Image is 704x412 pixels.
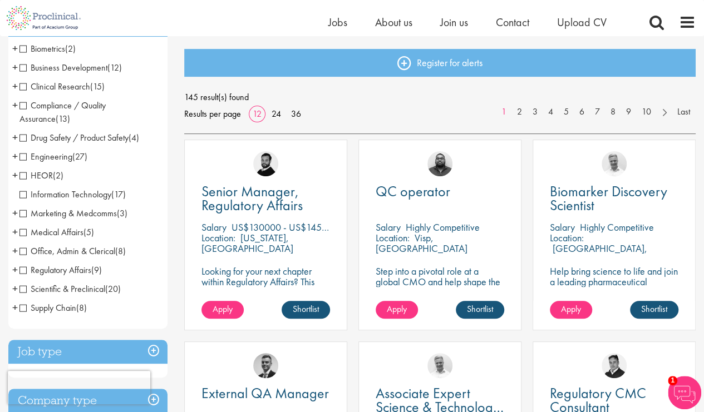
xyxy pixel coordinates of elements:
[19,170,53,181] span: HEOR
[253,353,278,378] img: Alex Bill
[117,207,127,219] span: (3)
[201,221,227,234] span: Salary
[602,353,627,378] img: Peter Duvall
[19,245,126,257] span: Office, Admin & Clerical
[201,231,293,255] p: [US_STATE], [GEOGRAPHIC_DATA]
[19,207,127,219] span: Marketing & Medcomms
[12,261,18,278] span: +
[12,97,18,113] span: +
[12,148,18,165] span: +
[201,384,329,403] span: External QA Manager
[557,15,607,29] span: Upload CV
[19,151,87,162] span: Engineering
[19,188,111,200] span: Information Technology
[8,340,168,364] h3: Job type
[76,302,87,314] span: (8)
[12,280,18,297] span: +
[550,301,592,319] a: Apply
[375,15,412,29] a: About us
[668,376,677,385] span: 1
[91,264,102,276] span: (9)
[201,231,235,244] span: Location:
[589,106,605,118] a: 7
[53,170,63,181] span: (2)
[561,303,581,315] span: Apply
[213,303,233,315] span: Apply
[129,132,139,143] span: (4)
[668,376,701,409] img: Chatbot
[111,188,126,200] span: (17)
[201,185,330,212] a: Senior Manager, Regulatory Affairs
[376,231,467,255] p: Visp, [GEOGRAPHIC_DATA]
[440,15,468,29] a: Join us
[105,283,121,295] span: (20)
[19,100,106,125] span: Compliance / Quality Assurance
[376,221,401,234] span: Salary
[201,386,330,400] a: External QA Manager
[12,242,18,259] span: +
[12,205,18,221] span: +
[184,106,241,122] span: Results per page
[19,62,122,73] span: Business Development
[249,108,265,120] a: 12
[115,245,126,257] span: (8)
[12,129,18,146] span: +
[72,151,87,162] span: (27)
[550,221,575,234] span: Salary
[602,151,627,176] a: Joshua Bye
[580,221,654,234] p: Highly Competitive
[19,245,115,257] span: Office, Admin & Clerical
[8,371,150,404] iframe: reCAPTCHA
[201,301,244,319] a: Apply
[19,264,102,276] span: Regulatory Affairs
[543,106,559,118] a: 4
[328,15,347,29] span: Jobs
[12,78,18,95] span: +
[621,106,637,118] a: 9
[184,89,696,106] span: 145 result(s) found
[184,49,696,77] a: Register for alerts
[376,266,504,308] p: Step into a pivotal role at a global CMO and help shape the future of healthcare manufacturing.
[19,43,65,54] span: Biometrics
[19,132,139,143] span: Drug Safety / Product Safety
[550,242,647,265] p: [GEOGRAPHIC_DATA], [GEOGRAPHIC_DATA]
[456,301,504,319] a: Shortlist
[387,303,407,315] span: Apply
[12,299,18,316] span: +
[201,182,303,215] span: Senior Manager, Regulatory Affairs
[496,15,529,29] a: Contact
[12,167,18,183] span: +
[253,151,278,176] img: Nick Walker
[630,301,678,319] a: Shortlist
[376,301,418,319] a: Apply
[496,106,512,118] a: 1
[19,226,94,238] span: Medical Affairs
[672,106,696,118] a: Last
[550,266,678,319] p: Help bring science to life and join a leading pharmaceutical company to play a key role in delive...
[574,106,590,118] a: 6
[83,226,94,238] span: (5)
[19,170,63,181] span: HEOR
[268,108,285,120] a: 24
[376,185,504,198] a: QC operator
[550,185,678,212] a: Biomarker Discovery Scientist
[376,231,410,244] span: Location:
[550,182,667,215] span: Biomarker Discovery Scientist
[90,81,105,92] span: (15)
[287,108,305,120] a: 36
[427,353,452,378] img: Joshua Bye
[12,224,18,240] span: +
[550,231,584,244] span: Location:
[427,151,452,176] img: Ashley Bennett
[19,302,76,314] span: Supply Chain
[65,43,76,54] span: (2)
